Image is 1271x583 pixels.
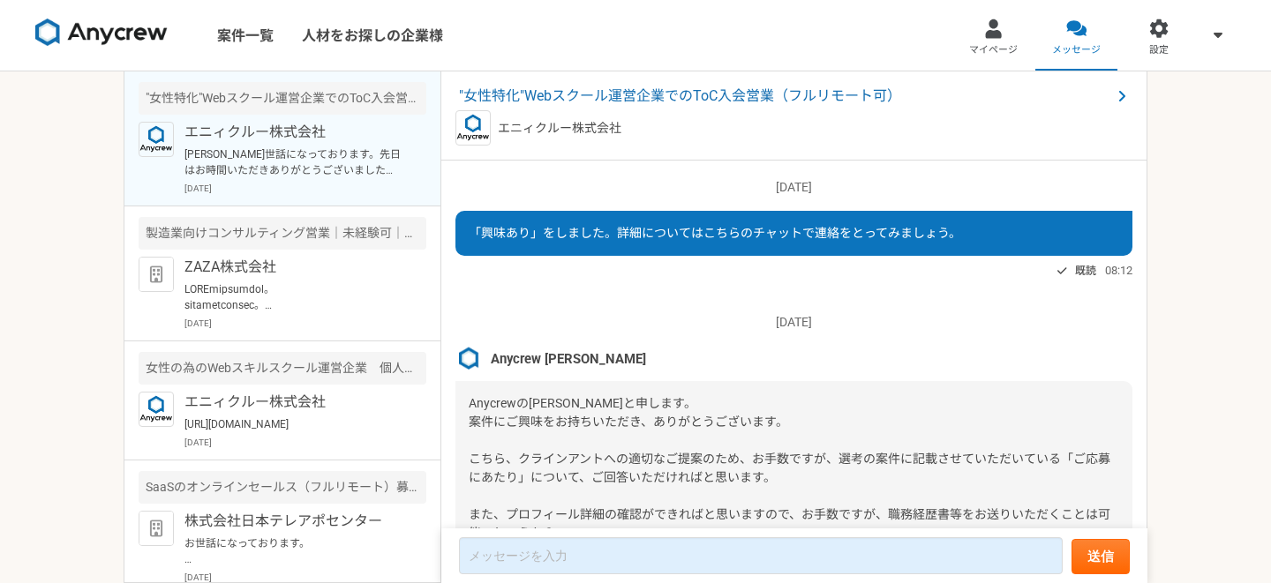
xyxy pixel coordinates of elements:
[1052,43,1101,57] span: メッセージ
[184,392,402,413] p: エニィクルー株式会社
[1075,260,1096,281] span: 既読
[139,122,174,157] img: logo_text_blue_01.png
[969,43,1018,57] span: マイページ
[184,122,402,143] p: エニィクルー株式会社
[1105,262,1132,279] span: 08:12
[139,511,174,546] img: default_org_logo-42cde973f59100197ec2c8e796e4974ac8490bb5b08a0eb061ff975e4574aa76.png
[184,535,402,567] p: お世話になっております。 プロフィール拝見してとても魅力的なご経歴で、 ぜひ一度、弊社面談をお願いできないでしょうか？ [URL][DOMAIN_NAME][DOMAIN_NAME] 当社ですが...
[184,416,402,432] p: [URL][DOMAIN_NAME]
[184,146,402,178] p: [PERSON_NAME]世話になっております。先日はお時間いただきありがとうございました。また、職務経歴書の更新ありがとうございました。 先方担当者様にご提案したところ、ぜひお願いしたいとのこ...
[184,257,402,278] p: ZAZA株式会社
[184,436,426,449] p: [DATE]
[455,313,1132,332] p: [DATE]
[184,317,426,330] p: [DATE]
[184,511,402,532] p: 株式会社日本テレアポセンター
[184,182,426,195] p: [DATE]
[455,178,1132,197] p: [DATE]
[139,257,174,292] img: default_org_logo-42cde973f59100197ec2c8e796e4974ac8490bb5b08a0eb061ff975e4574aa76.png
[139,471,426,504] div: SaaSのオンラインセールス（フルリモート）募集
[469,396,1110,577] span: Anycrewの[PERSON_NAME]と申します。 案件にご興味をお持ちいただき、ありがとうございます。 こちら、クラインアントへの適切なご提案のため、お手数ですが、選考の案件に記載させてい...
[498,119,621,138] p: エニィクルー株式会社
[1149,43,1169,57] span: 設定
[469,226,961,240] span: 「興味あり」をしました。詳細についてはこちらのチャットで連絡をとってみましょう。
[139,217,426,250] div: 製造業向けコンサルティング営業｜未経験可｜法人営業としてキャリアアップしたい方
[35,19,168,47] img: 8DqYSo04kwAAAAASUVORK5CYII=
[1072,539,1130,574] button: 送信
[455,110,491,146] img: logo_text_blue_01.png
[455,346,482,372] img: %E3%82%B9%E3%82%AF%E3%83%AA%E3%83%BC%E3%83%B3%E3%82%B7%E3%83%A7%E3%83%83%E3%83%88_2025-08-07_21.4...
[184,281,402,313] p: LOREmipsumdol。 sitametconsec。 adipiscingelitsedd、eiusmOdtEmporincididun「Utlabor」etdolore、magnaali...
[139,352,426,385] div: 女性の為のWebスキルスクール運営企業 個人営業
[491,349,646,369] span: Anycrew [PERSON_NAME]
[459,86,1111,107] span: "女性特化"Webスクール運営企業でのToC入会営業（フルリモート可）
[139,392,174,427] img: logo_text_blue_01.png
[139,82,426,115] div: "女性特化"Webスクール運営企業でのToC入会営業（フルリモート可）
